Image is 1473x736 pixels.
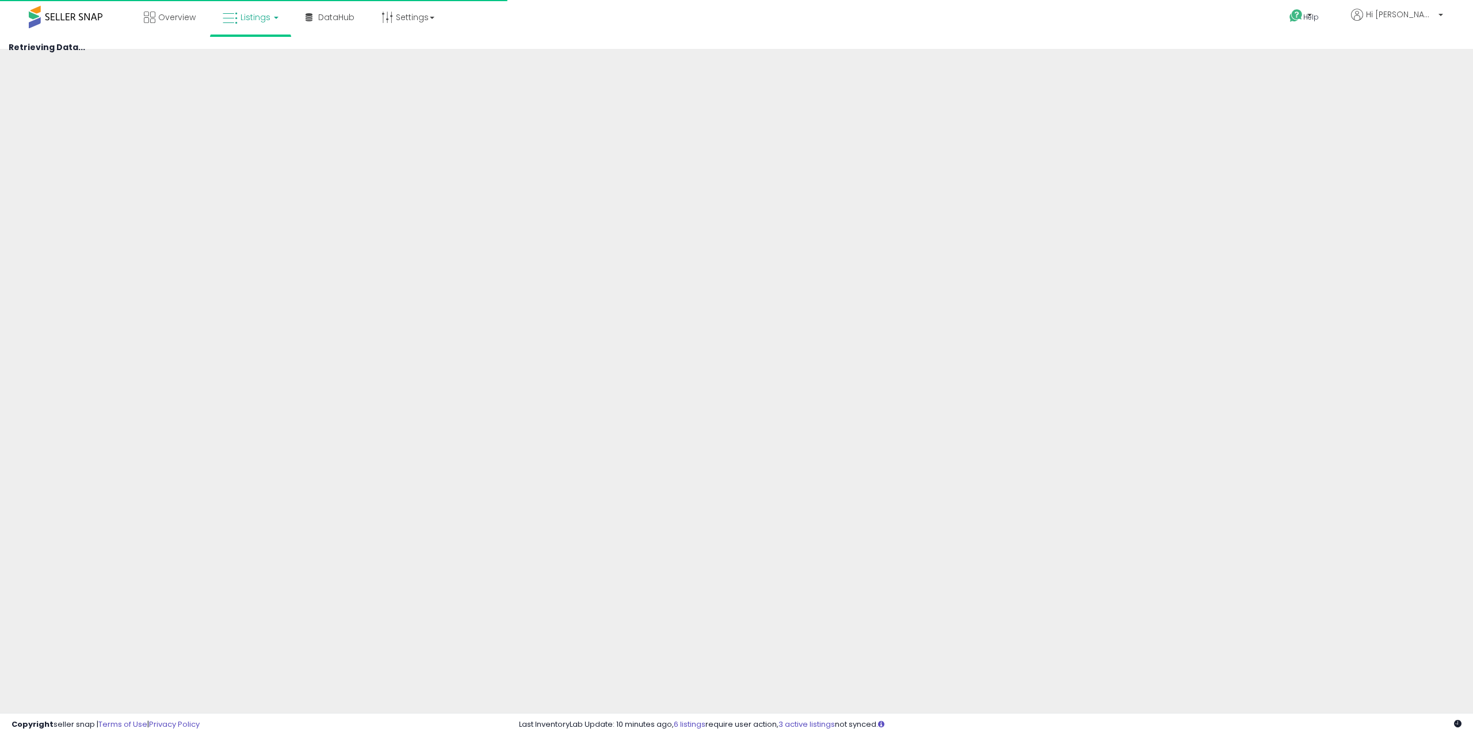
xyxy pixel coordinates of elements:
[241,12,270,23] span: Listings
[1303,12,1319,22] span: Help
[1289,9,1303,23] i: Get Help
[1366,9,1435,20] span: Hi [PERSON_NAME]
[158,12,196,23] span: Overview
[9,43,1464,52] h4: Retrieving Data...
[318,12,354,23] span: DataHub
[1351,9,1443,35] a: Hi [PERSON_NAME]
